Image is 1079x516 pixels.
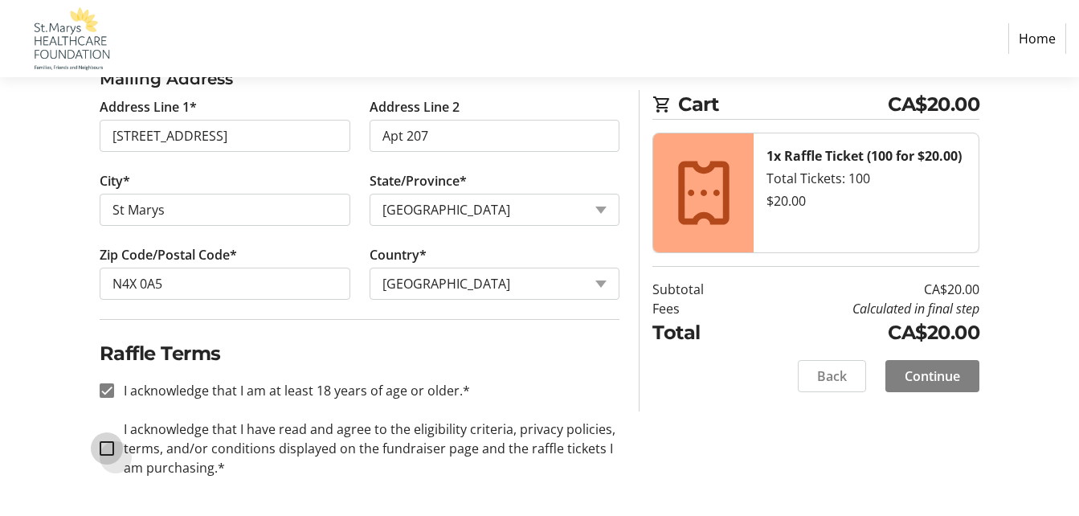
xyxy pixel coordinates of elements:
[747,299,979,318] td: Calculated in final step
[766,191,966,211] div: $20.00
[13,6,127,71] img: St. Marys Healthcare Foundation's Logo
[905,367,960,386] span: Continue
[370,171,467,190] label: State/Province*
[652,280,746,299] td: Subtotal
[747,280,979,299] td: CA$20.00
[798,360,866,392] button: Back
[678,90,888,119] span: Cart
[100,339,620,368] h2: Raffle Terms
[114,381,470,400] label: I acknowledge that I am at least 18 years of age or older.*
[885,360,979,392] button: Continue
[766,147,962,165] strong: 1x Raffle Ticket (100 for $20.00)
[1008,23,1066,54] a: Home
[100,97,197,117] label: Address Line 1*
[100,120,350,152] input: Address
[114,420,620,477] label: I acknowledge that I have read and agree to the eligibility criteria, privacy policies, terms, an...
[100,245,237,264] label: Zip Code/Postal Code*
[370,245,427,264] label: Country*
[888,90,979,119] span: CA$20.00
[817,367,847,386] span: Back
[370,97,460,117] label: Address Line 2
[100,194,350,226] input: City
[747,318,979,347] td: CA$20.00
[766,169,966,188] div: Total Tickets: 100
[100,67,620,91] h3: Mailing Address
[652,299,746,318] td: Fees
[100,268,350,300] input: Zip or Postal Code
[100,171,130,190] label: City*
[652,318,746,347] td: Total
